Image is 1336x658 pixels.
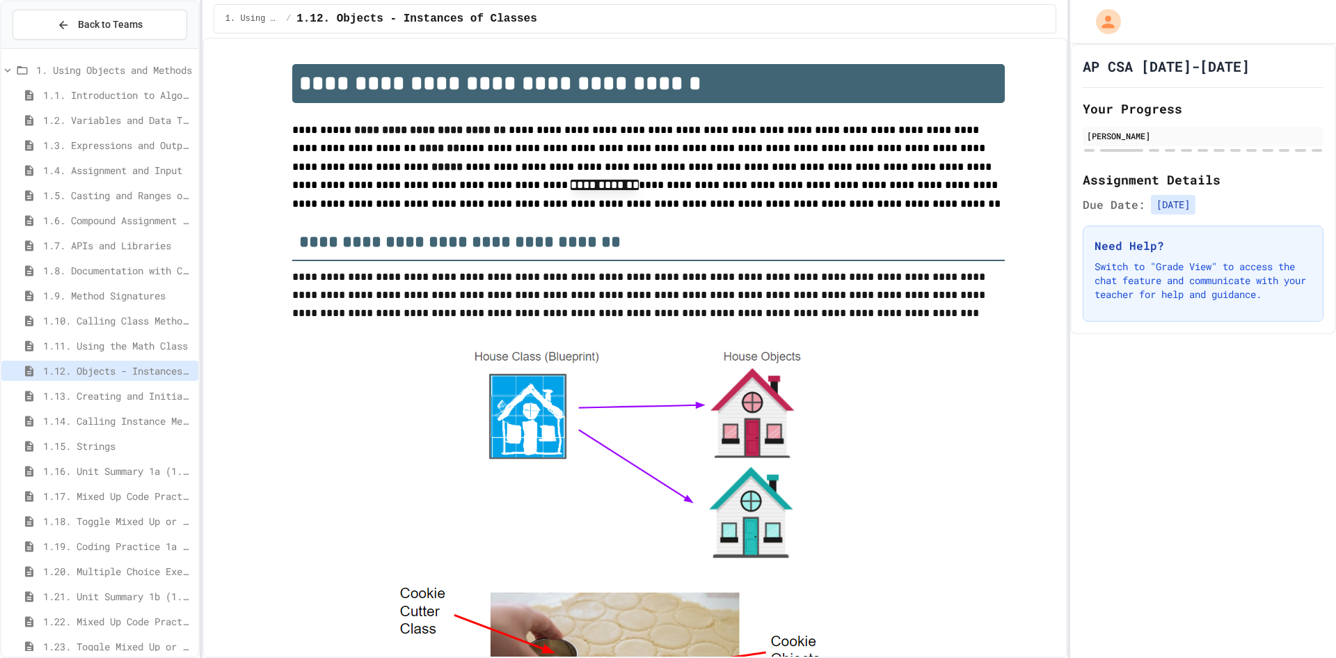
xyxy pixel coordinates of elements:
[13,10,187,40] button: Back to Teams
[43,238,193,253] span: 1.7. APIs and Libraries
[1083,56,1250,76] h1: AP CSA [DATE]-[DATE]
[43,389,193,403] span: 1.13. Creating and Initializing Objects: Constructors
[43,163,193,178] span: 1.4. Assignment and Input
[43,288,193,303] span: 1.9. Method Signatures
[43,539,193,554] span: 1.19. Coding Practice 1a (1.1-1.6)
[1095,237,1312,254] h3: Need Help?
[43,188,193,203] span: 1.5. Casting and Ranges of Values
[296,10,537,27] span: 1.12. Objects - Instances of Classes
[43,639,193,654] span: 1.23. Toggle Mixed Up or Write Code Practice 1b (1.7-1.15)
[43,138,193,152] span: 1.3. Expressions and Output [New]
[36,63,193,77] span: 1. Using Objects and Methods
[43,363,193,378] span: 1.12. Objects - Instances of Classes
[1220,542,1322,601] iframe: chat widget
[43,338,193,353] span: 1.11. Using the Math Class
[1087,130,1319,142] div: [PERSON_NAME]
[43,589,193,604] span: 1.21. Unit Summary 1b (1.7-1.15)
[1083,99,1323,118] h2: Your Progress
[1095,260,1312,301] p: Switch to "Grade View" to access the chat feature and communicate with your teacher for help and ...
[43,313,193,328] span: 1.10. Calling Class Methods
[43,88,193,102] span: 1.1. Introduction to Algorithms, Programming, and Compilers
[43,614,193,629] span: 1.22. Mixed Up Code Practice 1b (1.7-1.15)
[43,489,193,503] span: 1.17. Mixed Up Code Practice 1.1-1.6
[43,213,193,228] span: 1.6. Compound Assignment Operators
[43,439,193,453] span: 1.15. Strings
[286,13,291,24] span: /
[1278,602,1322,644] iframe: chat widget
[43,514,193,528] span: 1.18. Toggle Mixed Up or Write Code Practice 1.1-1.6
[1083,196,1145,213] span: Due Date:
[1151,195,1195,214] span: [DATE]
[225,13,280,24] span: 1. Using Objects and Methods
[43,263,193,278] span: 1.8. Documentation with Comments and Preconditions
[1081,6,1124,38] div: My Account
[78,17,143,32] span: Back to Teams
[43,464,193,478] span: 1.16. Unit Summary 1a (1.1-1.6)
[43,113,193,127] span: 1.2. Variables and Data Types
[1083,170,1323,189] h2: Assignment Details
[43,564,193,579] span: 1.20. Multiple Choice Exercises for Unit 1a (1.1-1.6)
[43,414,193,428] span: 1.14. Calling Instance Methods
